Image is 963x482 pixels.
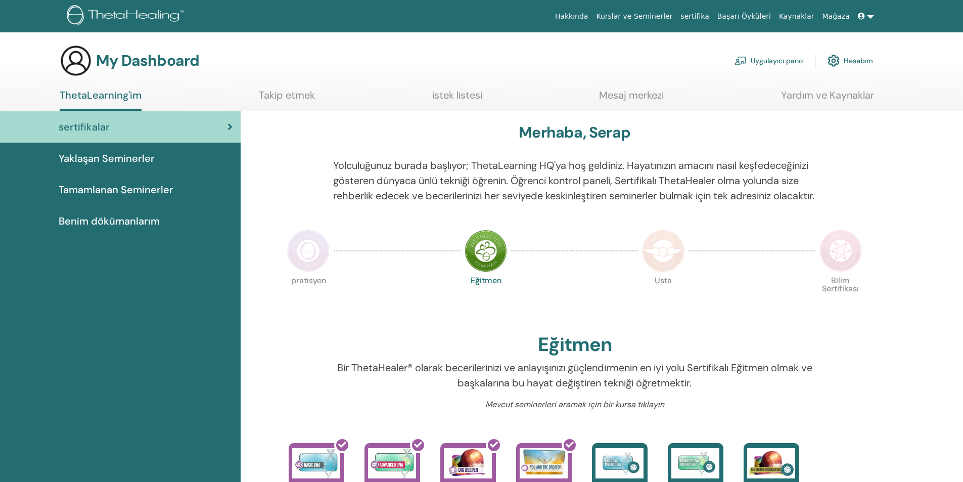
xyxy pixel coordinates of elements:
img: Instructor [465,230,507,272]
span: Benim dökümanlarım [59,213,160,229]
p: Mevcut seminerleri aramak için bir kursa tıklayın [333,399,816,411]
a: ThetaLearning'im [60,89,142,111]
img: cog.svg [828,52,840,69]
a: Kaynaklar [775,7,818,26]
a: Takip etmek [259,89,315,109]
p: Eğitmen [465,277,507,319]
a: Mağaza [818,7,853,26]
p: Usta [642,277,684,319]
img: You and the Creator [520,448,568,476]
img: Advanced DNA [368,448,416,478]
span: sertifikalar [59,119,110,135]
p: Bilim Sertifikası [819,277,862,319]
img: Master [642,230,684,272]
img: Dig Deeper Instructors [747,448,795,478]
img: Dig Deeper [444,448,492,478]
span: Tamamlanan Seminerler [59,182,173,197]
a: Hesabım [828,50,873,72]
img: generic-user-icon.jpg [60,45,92,77]
a: Uygulayıcı pano [735,50,803,72]
span: Yaklaşan Seminerler [59,151,155,166]
a: Kurslar ve Seminerler [592,7,676,26]
p: Yolculuğunuz burada başlıyor; ThetaLearning HQ'ya hoş geldiniz. Hayatınızın amacını nasıl keşfede... [333,158,816,203]
h2: Eğitmen [538,333,612,357]
a: Hakkında [551,7,592,26]
a: istek listesi [432,89,482,109]
a: Yardım ve Kaynaklar [781,89,874,109]
img: Practitioner [287,230,330,272]
a: Mesaj merkezi [599,89,664,109]
img: Basic DNA [292,448,340,478]
img: Certificate of Science [819,230,862,272]
img: Basic DNA Instructors [595,448,644,478]
h3: Merhaba, Serap [519,123,630,142]
p: Bir ThetaHealer® olarak becerilerinizi ve anlayışınızı güçlendirmenin en iyi yolu Sertifikalı Eği... [333,360,816,390]
a: Başarı Öyküleri [713,7,775,26]
img: Advanced DNA Instructors [671,448,719,478]
h3: My Dashboard [96,52,199,70]
p: pratisyen [287,277,330,319]
a: sertifika [676,7,713,26]
img: logo.png [67,5,188,28]
img: chalkboard-teacher.svg [735,56,747,65]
